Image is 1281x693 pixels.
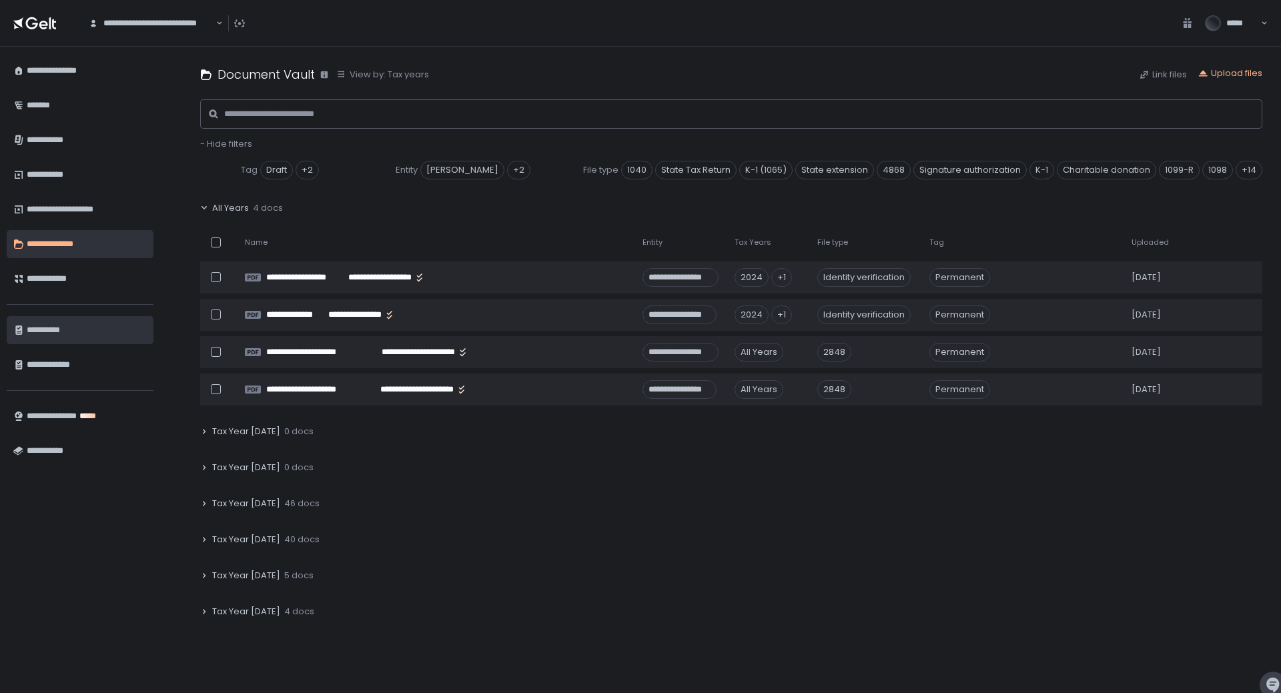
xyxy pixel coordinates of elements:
[1159,161,1200,179] span: 1099-R
[1132,271,1161,283] span: [DATE]
[1236,161,1262,179] div: +14
[771,268,792,287] div: +1
[1057,161,1156,179] span: Charitable donation
[245,237,268,247] span: Name
[396,164,418,176] span: Entity
[817,268,911,287] div: Identity verification
[200,137,252,150] span: - Hide filters
[735,380,783,399] div: All Years
[817,305,911,324] div: Identity verification
[212,606,280,618] span: Tax Year [DATE]
[1132,346,1161,358] span: [DATE]
[735,305,769,324] div: 2024
[284,570,314,582] span: 5 docs
[817,237,848,247] span: File type
[284,534,320,546] span: 40 docs
[1132,384,1161,396] span: [DATE]
[212,570,280,582] span: Tax Year [DATE]
[212,534,280,546] span: Tax Year [DATE]
[218,65,315,83] h1: Document Vault
[735,268,769,287] div: 2024
[212,202,249,214] span: All Years
[643,237,663,247] span: Entity
[253,202,283,214] span: 4 docs
[214,17,215,30] input: Search for option
[284,426,314,438] span: 0 docs
[929,305,990,324] span: Permanent
[212,498,280,510] span: Tax Year [DATE]
[1139,69,1187,81] button: Link files
[1202,161,1233,179] span: 1098
[929,237,944,247] span: Tag
[241,164,258,176] span: Tag
[735,237,771,247] span: Tax Years
[296,161,319,179] div: +2
[817,343,851,362] div: 2848
[1029,161,1054,179] span: K-1
[929,380,990,399] span: Permanent
[336,69,429,81] button: View by: Tax years
[583,164,618,176] span: File type
[212,426,280,438] span: Tax Year [DATE]
[284,462,314,474] span: 0 docs
[739,161,793,179] span: K-1 (1065)
[1132,237,1169,247] span: Uploaded
[1132,309,1161,321] span: [DATE]
[877,161,911,179] span: 4868
[913,161,1027,179] span: Signature authorization
[929,343,990,362] span: Permanent
[929,268,990,287] span: Permanent
[735,343,783,362] div: All Years
[655,161,737,179] span: State Tax Return
[284,606,314,618] span: 4 docs
[817,380,851,399] div: 2848
[284,498,320,510] span: 46 docs
[420,161,504,179] span: [PERSON_NAME]
[771,305,792,324] div: +1
[80,9,223,37] div: Search for option
[200,138,252,150] button: - Hide filters
[260,161,293,179] span: Draft
[1198,67,1262,79] button: Upload files
[795,161,874,179] span: State extension
[507,161,530,179] div: +2
[212,462,280,474] span: Tax Year [DATE]
[621,161,653,179] span: 1040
